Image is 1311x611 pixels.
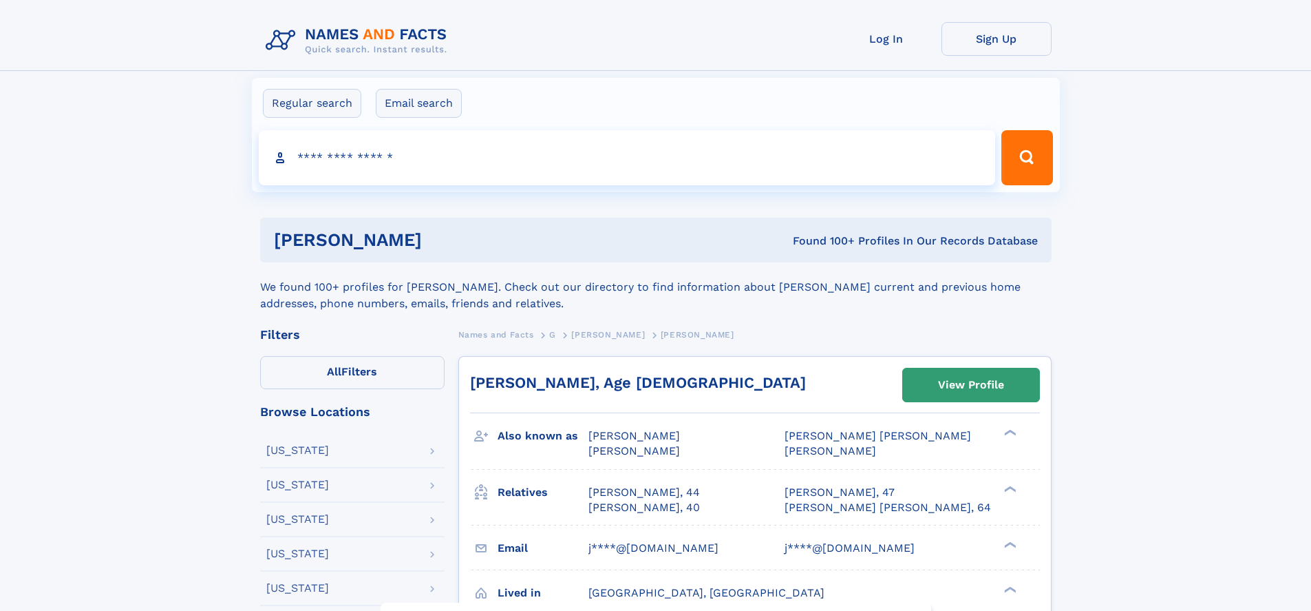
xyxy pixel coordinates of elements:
div: ❯ [1001,585,1017,594]
div: ❯ [1001,540,1017,549]
label: Regular search [263,89,361,118]
a: G [549,326,556,343]
a: [PERSON_NAME] [571,326,645,343]
img: Logo Names and Facts [260,22,458,59]
a: View Profile [903,369,1039,402]
button: Search Button [1001,130,1052,185]
a: Names and Facts [458,326,534,343]
span: [PERSON_NAME] [785,444,876,457]
span: [PERSON_NAME] [PERSON_NAME] [785,429,971,442]
div: ❯ [1001,484,1017,493]
a: Sign Up [941,22,1052,56]
div: View Profile [938,369,1004,401]
label: Email search [376,89,462,118]
a: [PERSON_NAME] [PERSON_NAME], 64 [785,500,991,515]
span: [PERSON_NAME] [588,429,680,442]
div: ❯ [1001,428,1017,437]
span: [GEOGRAPHIC_DATA], [GEOGRAPHIC_DATA] [588,586,824,599]
h3: Lived in [498,581,588,605]
a: [PERSON_NAME], 40 [588,500,700,515]
div: Found 100+ Profiles In Our Records Database [607,234,1038,249]
span: [PERSON_NAME] [588,444,680,457]
label: Filters [260,356,445,389]
div: [US_STATE] [266,514,329,525]
div: [US_STATE] [266,445,329,456]
a: [PERSON_NAME], Age [DEMOGRAPHIC_DATA] [470,374,806,391]
a: Log In [831,22,941,56]
span: G [549,330,556,340]
h3: Email [498,537,588,560]
h3: Also known as [498,424,588,448]
div: Browse Locations [260,406,445,418]
a: [PERSON_NAME], 44 [588,485,700,500]
span: All [327,365,341,378]
input: search input [259,130,996,185]
span: [PERSON_NAME] [571,330,645,340]
div: [US_STATE] [266,479,329,490]
div: [US_STATE] [266,548,329,559]
div: [US_STATE] [266,583,329,594]
a: [PERSON_NAME], 47 [785,485,895,500]
h1: [PERSON_NAME] [274,231,608,249]
div: We found 100+ profiles for [PERSON_NAME]. Check out our directory to find information about [PERS... [260,262,1052,312]
span: [PERSON_NAME] [661,330,734,340]
h3: Relatives [498,481,588,504]
div: Filters [260,329,445,341]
